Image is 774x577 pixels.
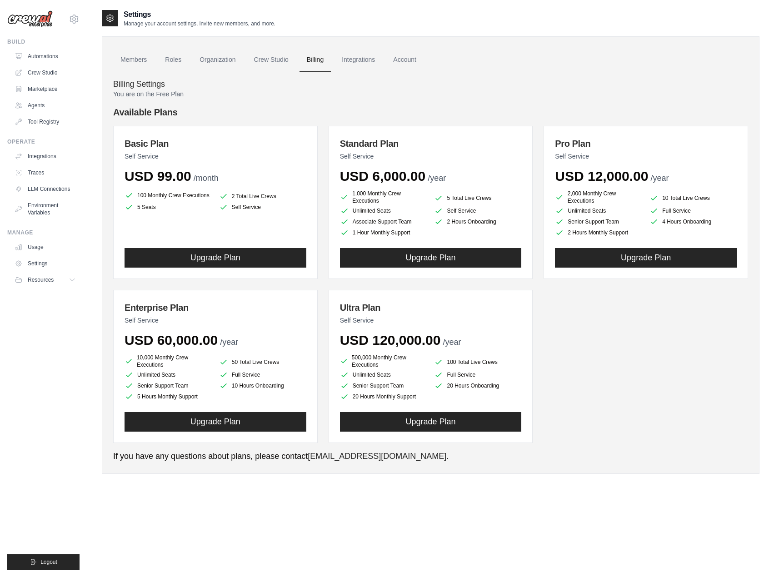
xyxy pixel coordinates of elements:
a: Environment Variables [11,198,80,220]
h2: Settings [124,9,275,20]
span: USD 120,000.00 [340,333,441,348]
div: Operate [7,138,80,145]
div: Build [7,38,80,45]
a: Settings [11,256,80,271]
li: 50 Total Live Crews [219,356,306,368]
a: Automations [11,49,80,64]
p: Self Service [125,152,306,161]
span: /year [428,174,446,183]
button: Upgrade Plan [340,412,522,432]
li: Senior Support Team [125,381,212,390]
li: 100 Total Live Crews [434,356,521,368]
li: 20 Hours Monthly Support [340,392,427,401]
p: Manage your account settings, invite new members, and more. [124,20,275,27]
li: 100 Monthly Crew Executions [125,190,212,201]
li: Full Service [219,370,306,379]
h3: Basic Plan [125,137,306,150]
button: Upgrade Plan [555,248,737,268]
span: USD 99.00 [125,169,191,184]
span: USD 12,000.00 [555,169,648,184]
li: 10 Total Live Crews [649,192,737,204]
span: USD 6,000.00 [340,169,425,184]
p: You are on the Free Plan [113,90,748,99]
h3: Ultra Plan [340,301,522,314]
h3: Standard Plan [340,137,522,150]
a: Usage [11,240,80,254]
li: Associate Support Team [340,217,427,226]
span: /year [443,338,461,347]
button: Logout [7,554,80,570]
span: Resources [28,276,54,284]
li: Full Service [434,370,521,379]
li: Senior Support Team [555,217,642,226]
a: Integrations [11,149,80,164]
li: Unlimited Seats [125,370,212,379]
a: Account [386,48,424,72]
li: 500,000 Monthly Crew Executions [340,354,427,368]
a: Traces [11,165,80,180]
li: 2,000 Monthly Crew Executions [555,190,642,204]
a: Agents [11,98,80,113]
img: Logo [7,10,53,28]
p: Self Service [555,152,737,161]
h4: Available Plans [113,106,748,119]
li: 2 Hours Monthly Support [555,228,642,237]
a: Integrations [335,48,382,72]
h3: Enterprise Plan [125,301,306,314]
li: 1,000 Monthly Crew Executions [340,190,427,204]
h3: Pro Plan [555,137,737,150]
li: Unlimited Seats [340,370,427,379]
span: USD 60,000.00 [125,333,218,348]
li: Full Service [649,206,737,215]
p: Self Service [340,316,522,325]
h4: Billing Settings [113,80,748,90]
li: 2 Hours Onboarding [434,217,521,226]
li: 4 Hours Onboarding [649,217,737,226]
a: [EMAIL_ADDRESS][DOMAIN_NAME] [308,452,446,461]
li: 5 Hours Monthly Support [125,392,212,401]
li: Self Service [219,203,306,212]
p: Self Service [125,316,306,325]
p: Self Service [340,152,522,161]
li: Unlimited Seats [555,206,642,215]
li: Unlimited Seats [340,206,427,215]
li: Self Service [434,206,521,215]
a: Tool Registry [11,114,80,129]
a: Roles [158,48,189,72]
span: /month [194,174,219,183]
li: 20 Hours Onboarding [434,381,521,390]
a: Organization [192,48,243,72]
p: If you have any questions about plans, please contact . [113,450,748,463]
li: 5 Seats [125,203,212,212]
a: Billing [300,48,331,72]
li: 5 Total Live Crews [434,192,521,204]
a: Crew Studio [247,48,296,72]
li: 2 Total Live Crews [219,192,306,201]
a: LLM Connections [11,182,80,196]
a: Marketplace [11,82,80,96]
span: /year [650,174,669,183]
button: Upgrade Plan [340,248,522,268]
button: Upgrade Plan [125,412,306,432]
a: Members [113,48,154,72]
div: Manage [7,229,80,236]
a: Crew Studio [11,65,80,80]
li: 1 Hour Monthly Support [340,228,427,237]
li: Senior Support Team [340,381,427,390]
li: 10,000 Monthly Crew Executions [125,354,212,368]
button: Upgrade Plan [125,248,306,268]
button: Resources [11,273,80,287]
span: Logout [40,558,57,566]
span: /year [220,338,238,347]
li: 10 Hours Onboarding [219,381,306,390]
